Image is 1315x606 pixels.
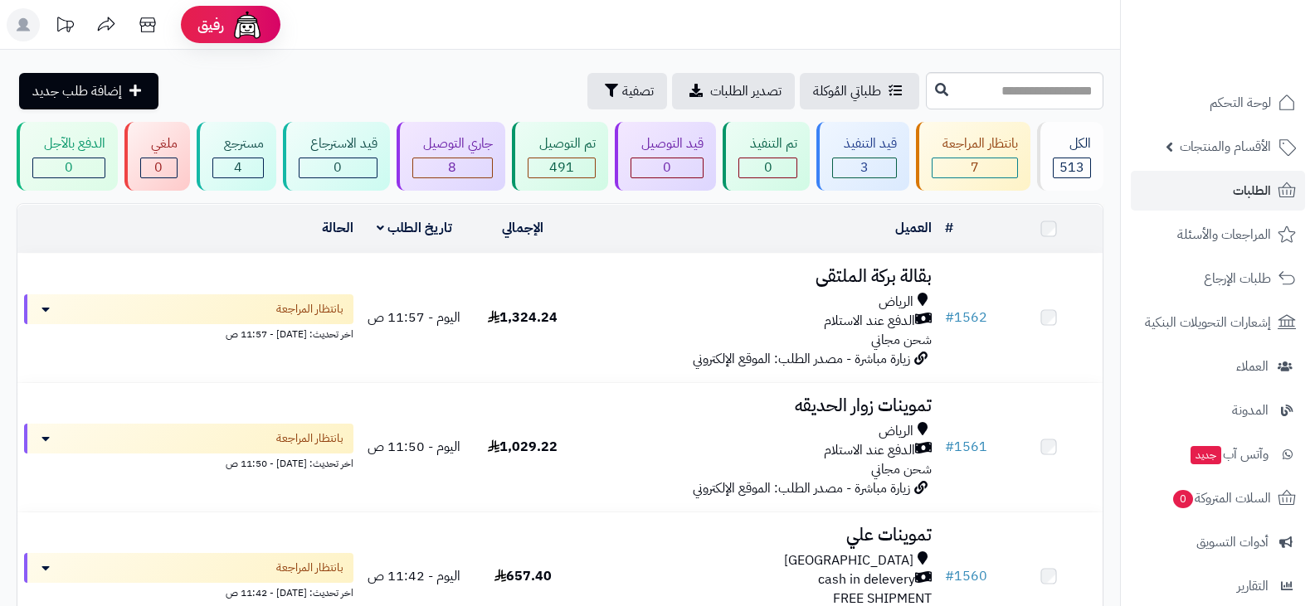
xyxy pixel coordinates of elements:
h3: بقالة بركة الملتقى [584,267,933,286]
a: المراجعات والأسئلة [1131,215,1305,255]
a: أدوات التسويق [1131,522,1305,562]
span: وآتس آب [1189,443,1269,466]
span: اليوم - 11:50 ص [368,437,460,457]
span: # [945,566,954,586]
div: 0 [33,158,105,177]
span: الدفع عند الاستلام [824,312,915,331]
span: اليوم - 11:57 ص [368,308,460,327]
span: العملاء [1236,355,1269,378]
a: إضافة طلب جديد [19,73,158,109]
span: زيارة مباشرة - مصدر الطلب: الموقع الإلكتروني [693,349,910,369]
span: زيارة مباشرة - مصدر الطلب: الموقع الإلكتروني [693,478,910,498]
div: 491 [528,158,595,177]
div: 8 [413,158,493,177]
span: 0 [154,158,163,177]
a: بانتظار المراجعة 7 [913,122,1035,191]
a: قيد الاسترجاع 0 [280,122,393,191]
div: جاري التوصيل [412,134,494,153]
span: 1,029.22 [488,437,558,457]
span: طلبات الإرجاع [1204,267,1271,290]
a: تصدير الطلبات [672,73,795,109]
a: الدفع بالآجل 0 [13,122,121,191]
a: العميل [895,218,932,238]
span: أدوات التسويق [1196,531,1269,554]
span: 491 [549,158,574,177]
a: ملغي 0 [121,122,194,191]
a: #1562 [945,308,987,327]
div: قيد التوصيل [631,134,704,153]
span: 3 [860,158,869,177]
div: تم التنفيذ [738,134,797,153]
span: 0 [65,158,73,177]
span: تصفية [622,81,654,101]
div: 0 [300,158,377,177]
span: السلات المتروكة [1171,487,1271,510]
span: بانتظار المراجعة [276,430,343,447]
div: الدفع بالآجل [32,134,105,153]
h3: تموينات علي [584,526,933,545]
span: 0 [663,158,671,177]
span: 1,324.24 [488,308,558,327]
span: الدفع عند الاستلام [824,441,915,460]
span: # [945,308,954,327]
div: اخر تحديث: [DATE] - 11:57 ص [24,324,353,342]
a: تاريخ الطلب [377,218,452,238]
span: 513 [1059,158,1084,177]
a: #1561 [945,437,987,457]
div: قيد التنفيذ [832,134,897,153]
span: المدونة [1232,399,1269,422]
span: # [945,437,954,457]
div: تم التوصيل [528,134,596,153]
div: 4 [213,158,263,177]
a: التقارير [1131,566,1305,606]
span: اليوم - 11:42 ص [368,566,460,586]
a: العملاء [1131,347,1305,386]
span: شحن مجاني [871,459,932,479]
a: الحالة [322,218,353,238]
a: الطلبات [1131,171,1305,211]
span: إشعارات التحويلات البنكية [1145,311,1271,334]
div: 0 [631,158,704,177]
a: الكل513 [1034,122,1107,191]
div: بانتظار المراجعة [932,134,1019,153]
div: قيد الاسترجاع [299,134,377,153]
span: 0 [334,158,342,177]
span: 7 [971,158,979,177]
span: 4 [234,158,242,177]
a: قيد التنفيذ 3 [813,122,913,191]
span: 0 [764,158,772,177]
button: تصفية [587,73,667,109]
div: مسترجع [212,134,264,153]
a: وآتس آبجديد [1131,434,1305,474]
a: طلباتي المُوكلة [800,73,919,109]
a: تم التوصيل 491 [509,122,611,191]
h3: تموينات زوار الحديقه [584,396,933,415]
span: الرياض [879,293,913,312]
img: ai-face.png [231,8,264,41]
span: رفيق [197,15,224,35]
a: تم التنفيذ 0 [719,122,813,191]
span: 8 [448,158,456,177]
a: تحديثات المنصة [44,8,85,46]
div: اخر تحديث: [DATE] - 11:50 ص [24,453,353,471]
a: #1560 [945,566,987,586]
a: جاري التوصيل 8 [393,122,509,191]
span: إضافة طلب جديد [32,81,122,101]
span: التقارير [1237,574,1269,598]
span: شحن مجاني [871,330,932,350]
span: 0 [1173,490,1193,508]
a: مسترجع 4 [193,122,280,191]
span: بانتظار المراجعة [276,301,343,318]
span: تصدير الطلبات [710,81,782,101]
div: 0 [141,158,178,177]
span: لوحة التحكم [1210,91,1271,114]
span: طلباتي المُوكلة [813,81,881,101]
span: 657.40 [494,566,552,586]
div: الكل [1053,134,1091,153]
a: قيد التوصيل 0 [611,122,720,191]
span: بانتظار المراجعة [276,560,343,576]
span: cash in delevery [818,570,915,589]
div: 0 [739,158,796,177]
a: لوحة التحكم [1131,83,1305,123]
a: المدونة [1131,390,1305,430]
